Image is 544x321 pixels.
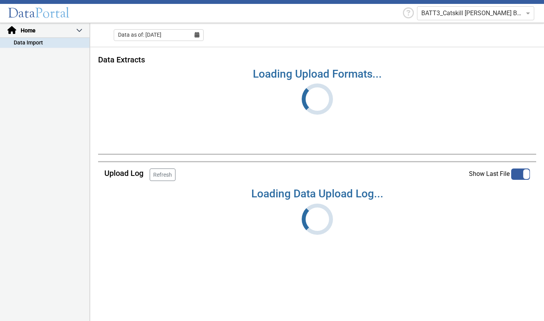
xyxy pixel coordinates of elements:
[150,168,175,181] button: Refresh
[98,187,536,200] h3: Loading Data Upload Log...
[469,168,530,180] label: Show Last File
[104,168,143,178] h5: Upload Log
[98,55,536,64] h5: Data Extracts
[8,5,35,21] span: Data
[295,77,339,121] i: undefined
[35,5,70,21] span: Portal
[295,197,339,241] i: undefined
[400,6,417,21] div: Help
[417,6,534,20] ng-select: BATT3_Catskill Hudson Bank
[469,168,530,181] app-toggle-switch: Disable this to show all files
[98,67,536,81] h3: Loading Upload Formats...
[20,27,76,35] span: Home
[118,31,161,39] span: Data as of: [DATE]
